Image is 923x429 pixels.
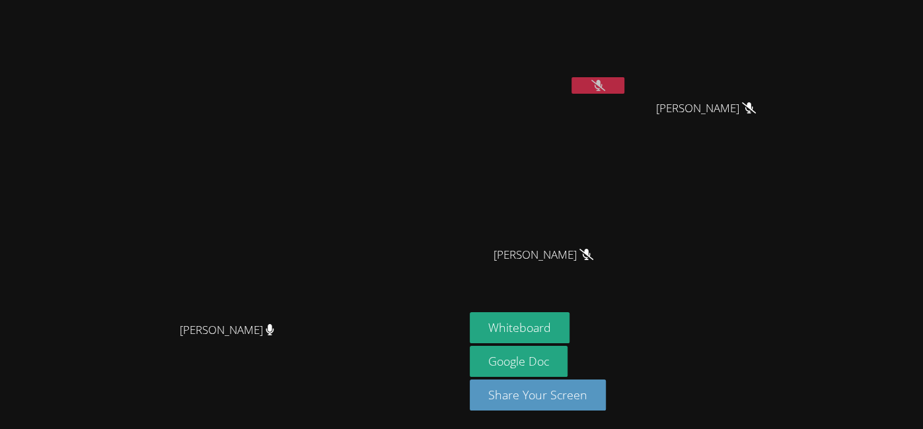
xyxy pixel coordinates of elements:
[180,321,274,340] span: [PERSON_NAME]
[494,246,593,265] span: [PERSON_NAME]
[470,346,568,377] a: Google Doc
[470,379,606,411] button: Share Your Screen
[656,99,756,118] span: [PERSON_NAME]
[470,312,570,343] button: Whiteboard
